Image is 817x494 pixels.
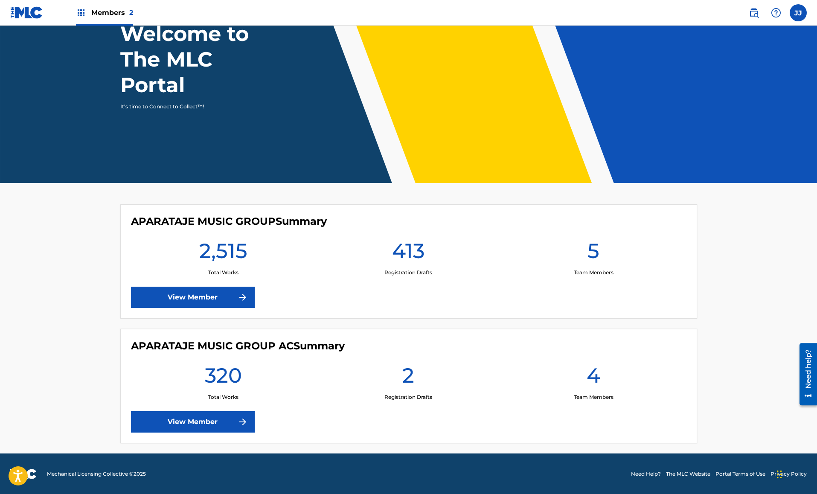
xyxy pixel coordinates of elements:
a: Portal Terms of Use [715,470,765,478]
p: Total Works [208,269,238,276]
span: 2 [129,9,133,17]
a: The MLC Website [666,470,710,478]
div: Arrastrar [777,462,782,487]
h1: Welcome to The MLC Portal [120,21,280,98]
p: Team Members [574,269,613,276]
h1: 320 [205,363,242,393]
img: f7272a7cc735f4ea7f67.svg [238,417,248,427]
a: View Member [131,287,255,308]
a: Public Search [745,4,762,21]
p: Registration Drafts [384,393,432,401]
img: f7272a7cc735f4ea7f67.svg [238,292,248,302]
img: MLC Logo [10,6,43,19]
h4: APARATAJE MUSIC GROUP AC [131,340,345,352]
iframe: Resource Center [793,340,817,409]
a: View Member [131,411,255,433]
p: Total Works [208,393,238,401]
span: Members [91,8,133,17]
h1: 2,515 [199,238,247,269]
h1: 413 [392,238,424,269]
img: search [749,8,759,18]
p: Team Members [574,393,613,401]
a: Need Help? [631,470,661,478]
h1: 5 [587,238,599,269]
img: logo [10,469,37,479]
h4: APARATAJE MUSIC GROUP [131,215,327,228]
img: help [771,8,781,18]
div: Help [768,4,785,21]
iframe: Chat Widget [774,453,817,494]
div: User Menu [790,4,807,21]
img: Top Rightsholders [76,8,86,18]
div: Widget de chat [774,453,817,494]
p: Registration Drafts [384,269,432,276]
a: Privacy Policy [770,470,807,478]
h1: 4 [587,363,600,393]
span: Mechanical Licensing Collective © 2025 [47,470,146,478]
p: It's time to Connect to Collect™! [120,103,268,110]
h1: 2 [402,363,414,393]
